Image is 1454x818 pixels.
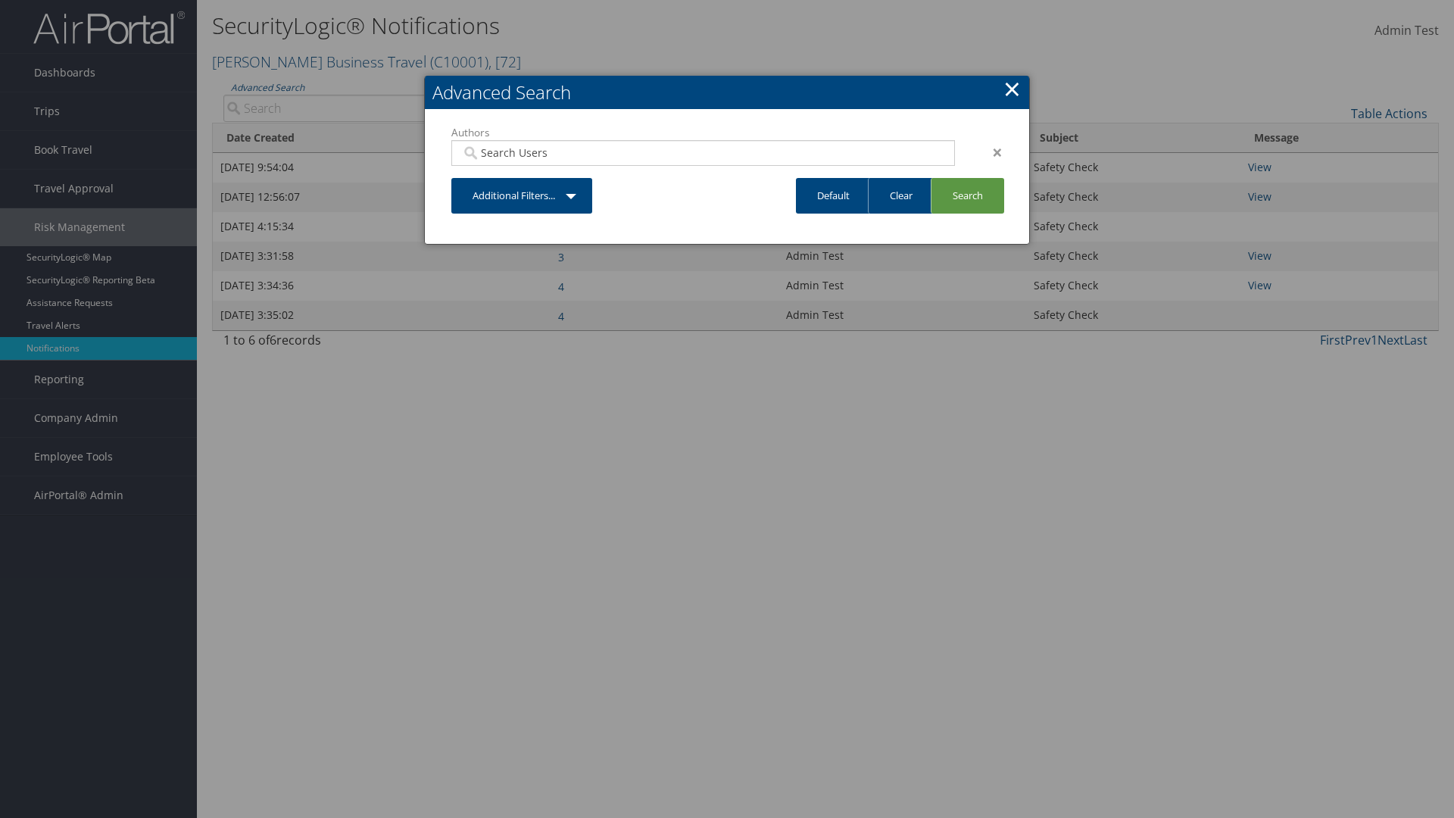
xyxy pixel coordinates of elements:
a: Close [1003,73,1021,104]
label: Authors [451,125,955,140]
a: Default [796,178,871,214]
a: Additional Filters... [451,178,592,214]
a: Search [931,178,1004,214]
input: Search Users [461,145,944,161]
div: × [966,143,1014,161]
a: Clear [868,178,934,214]
h2: Advanced Search [425,76,1029,109]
